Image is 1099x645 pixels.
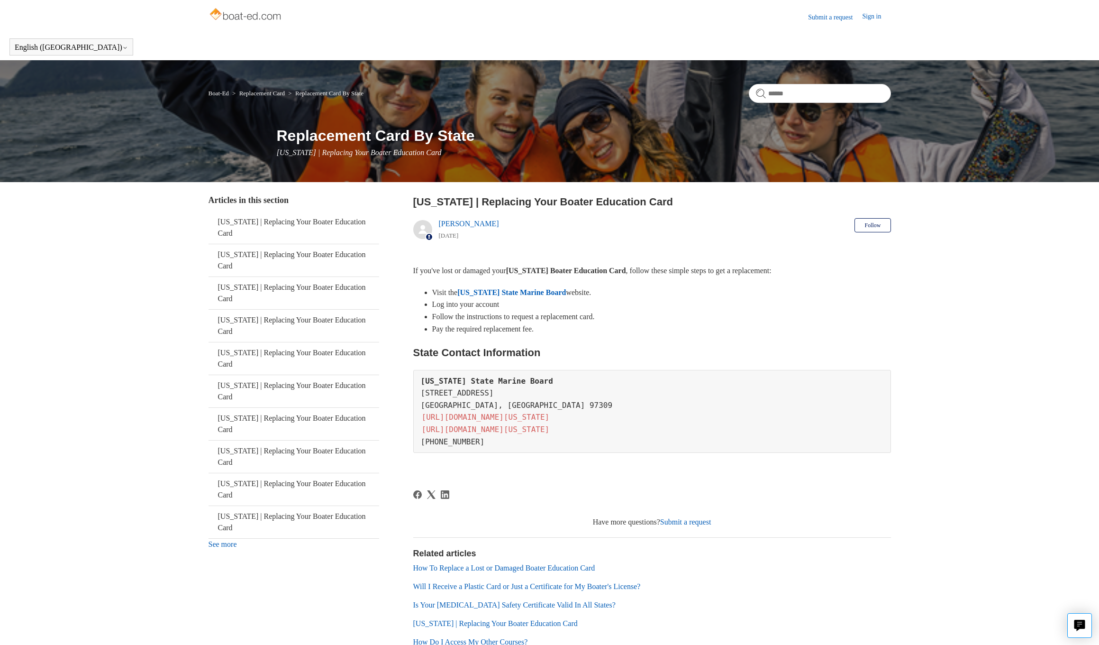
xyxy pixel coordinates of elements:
img: Boat-Ed Help Center home page [209,6,284,25]
a: [US_STATE] | Replacing Your Boater Education Card [209,473,379,506]
a: [US_STATE] | Replacing Your Boater Education Card [209,506,379,538]
h2: Related articles [413,547,891,560]
h1: Replacement Card By State [277,124,891,147]
svg: Share this page on Facebook [413,490,422,499]
a: [PERSON_NAME] [439,220,499,228]
button: Follow Article [854,218,890,232]
span: [US_STATE] | Replacing Your Boater Education Card [277,148,442,157]
strong: [US_STATE] Boater Education Card [506,267,626,275]
a: [US_STATE] | Replacing Your Boater Education Card [209,342,379,375]
span: Articles in this section [209,195,289,205]
strong: [US_STATE] State Marine Board [421,377,553,386]
h2: Oregon | Replacing Your Boater Education Card [413,194,891,210]
h2: State Contact Information [413,344,891,361]
li: Follow the instructions to request a replacement card. [432,311,891,323]
a: [US_STATE] | Replacing Your Boater Education Card [209,212,379,244]
a: Facebook [413,490,422,499]
time: 05/22/2024, 08:59 [439,232,459,239]
a: [US_STATE] | Replacing Your Boater Education Card [209,277,379,309]
a: Submit a request [808,12,862,22]
div: Have more questions? [413,516,891,528]
a: [URL][DOMAIN_NAME][US_STATE] [421,424,551,435]
a: [US_STATE] | Replacing Your Boater Education Card [209,441,379,473]
li: Replacement Card [230,90,286,97]
a: X Corp [427,490,436,499]
a: [US_STATE] | Replacing Your Boater Education Card [209,244,379,276]
a: Is Your [MEDICAL_DATA] Safety Certificate Valid In All States? [413,601,616,609]
pre: [STREET_ADDRESS] [GEOGRAPHIC_DATA], [GEOGRAPHIC_DATA] 97309 [PHONE_NUMBER] [413,370,891,453]
a: [URL][DOMAIN_NAME][US_STATE] [421,412,551,423]
a: Boat-Ed [209,90,229,97]
a: How To Replace a Lost or Damaged Boater Education Card [413,564,595,572]
svg: Share this page on LinkedIn [441,490,449,499]
a: [US_STATE] | Replacing Your Boater Education Card [209,408,379,440]
a: Replacement Card By State [295,90,363,97]
a: Sign in [862,11,890,23]
a: See more [209,540,237,548]
a: Replacement Card [239,90,285,97]
li: Visit the website. [432,286,891,299]
a: [US_STATE] State Marine Board [457,288,566,296]
a: [US_STATE] | Replacing Your Boater Education Card [209,375,379,407]
a: [US_STATE] | Replacing Your Boater Education Card [413,619,578,627]
button: English ([GEOGRAPHIC_DATA]) [15,43,128,52]
li: Pay the required replacement fee. [432,323,891,335]
li: Log into your account [432,298,891,311]
a: Submit a request [660,518,711,526]
li: Replacement Card By State [286,90,363,97]
a: LinkedIn [441,490,449,499]
input: Search [749,84,891,103]
li: Boat-Ed [209,90,231,97]
p: If you've lost or damaged your , follow these simple steps to get a replacement: [413,265,891,277]
svg: Share this page on X Corp [427,490,436,499]
a: [US_STATE] | Replacing Your Boater Education Card [209,310,379,342]
button: Live chat [1067,613,1092,638]
a: Will I Receive a Plastic Card or Just a Certificate for My Boater's License? [413,582,641,590]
